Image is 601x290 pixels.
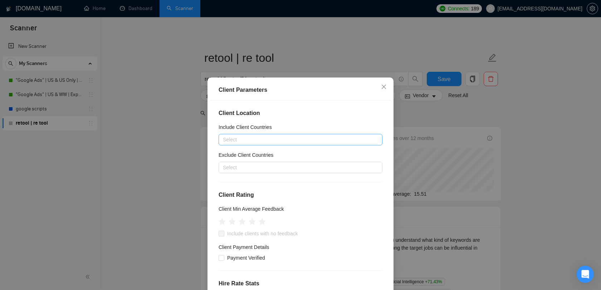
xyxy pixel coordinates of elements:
div: Client Parameters [219,86,382,94]
h5: Client Min Average Feedback [219,205,284,213]
span: Payment Verified [224,254,268,262]
span: star [229,218,236,225]
span: star [239,218,246,225]
h4: Client Payment Details [219,244,269,251]
span: close [381,84,387,90]
span: star [259,218,266,225]
div: Open Intercom Messenger [577,266,594,283]
span: Include clients with no feedback [224,230,301,238]
span: star [249,218,256,225]
h4: Hire Rate Stats [219,280,382,288]
h4: Client Rating [219,191,382,199]
h4: Client Location [219,109,382,117]
h5: Exclude Client Countries [219,151,273,159]
span: star [219,218,226,225]
h5: Include Client Countries [219,123,272,131]
button: Close [374,77,394,97]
